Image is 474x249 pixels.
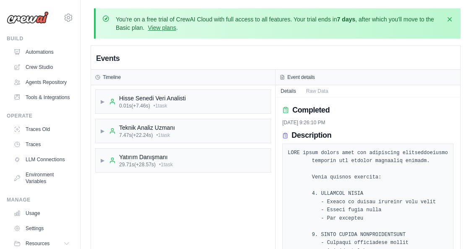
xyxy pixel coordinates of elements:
span: • 1 task [159,161,173,168]
p: You're on a free trial of CrewAI Cloud with full access to all features. Your trial ends in , aft... [116,15,440,32]
span: 29.71s (+28.57s) [119,161,156,168]
a: LLM Connections [10,153,73,166]
a: View plans [148,24,176,31]
iframe: Chat Widget [432,209,474,249]
a: Settings [10,222,73,235]
a: Environment Variables [10,168,73,188]
a: Traces Old [10,123,73,136]
button: Details [276,85,301,97]
span: ▶ [100,98,105,105]
span: ▶ [100,157,105,164]
span: Resources [26,240,49,247]
span: 0.01s (+7.46s) [119,102,150,109]
div: Teknik Analiz Uzmanı [119,123,175,132]
h2: Completed [292,104,330,116]
span: • 1 task [154,102,167,109]
a: Traces [10,138,73,151]
h3: Event details [287,74,315,81]
a: Usage [10,207,73,220]
span: 7.47s (+22.24s) [119,132,153,139]
span: ▶ [100,128,105,134]
a: Crew Studio [10,60,73,74]
div: Manage [7,197,73,203]
div: Operate [7,113,73,119]
h2: Events [96,52,120,64]
button: Raw Data [301,85,333,97]
span: • 1 task [156,132,170,139]
a: Automations [10,45,73,59]
div: Build [7,35,73,42]
img: Logo [7,11,49,24]
h3: Timeline [103,74,121,81]
a: Agents Repository [10,76,73,89]
div: Hisse Senedi Veri Analisti [119,94,186,102]
div: Yatırım Danışmanı [119,153,173,161]
a: Tools & Integrations [10,91,73,104]
strong: 7 days [337,16,355,23]
div: [DATE] 9:26:10 PM [282,119,453,126]
h3: Description [292,131,331,140]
